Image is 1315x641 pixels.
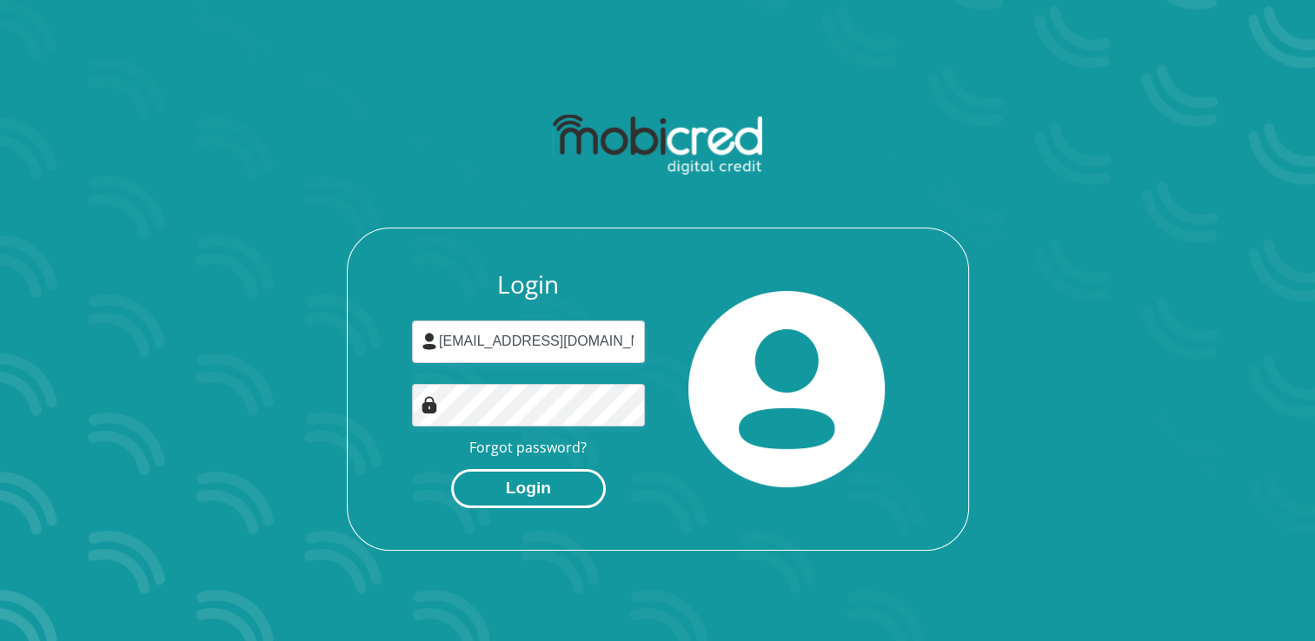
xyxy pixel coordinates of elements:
a: Forgot password? [469,438,587,457]
input: Username [412,320,645,363]
img: mobicred logo [553,115,762,175]
img: user-icon image [421,333,438,350]
button: Login [451,469,606,508]
h3: Login [412,270,645,300]
img: Image [421,396,438,413]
